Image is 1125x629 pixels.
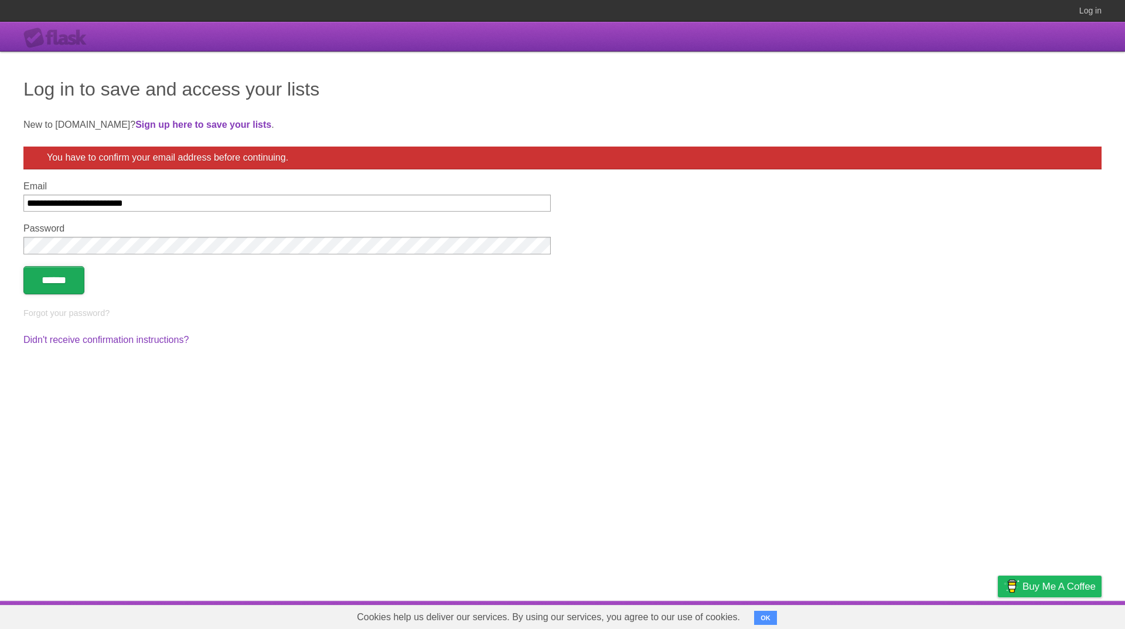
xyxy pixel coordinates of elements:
[345,606,752,629] span: Cookies help us deliver our services. By using our services, you agree to our use of cookies.
[943,604,969,626] a: Terms
[135,120,271,130] a: Sign up here to save your lists
[23,223,551,234] label: Password
[23,28,94,49] div: Flask
[23,181,551,192] label: Email
[1022,576,1096,597] span: Buy me a coffee
[23,75,1102,103] h1: Log in to save and access your lists
[23,147,1102,169] div: You have to confirm your email address before continuing.
[1028,604,1102,626] a: Suggest a feature
[1004,576,1020,596] img: Buy me a coffee
[754,611,777,625] button: OK
[998,576,1102,597] a: Buy me a coffee
[842,604,867,626] a: About
[983,604,1013,626] a: Privacy
[23,335,189,345] a: Didn't receive confirmation instructions?
[23,308,110,318] a: Forgot your password?
[23,118,1102,132] p: New to [DOMAIN_NAME]? .
[881,604,928,626] a: Developers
